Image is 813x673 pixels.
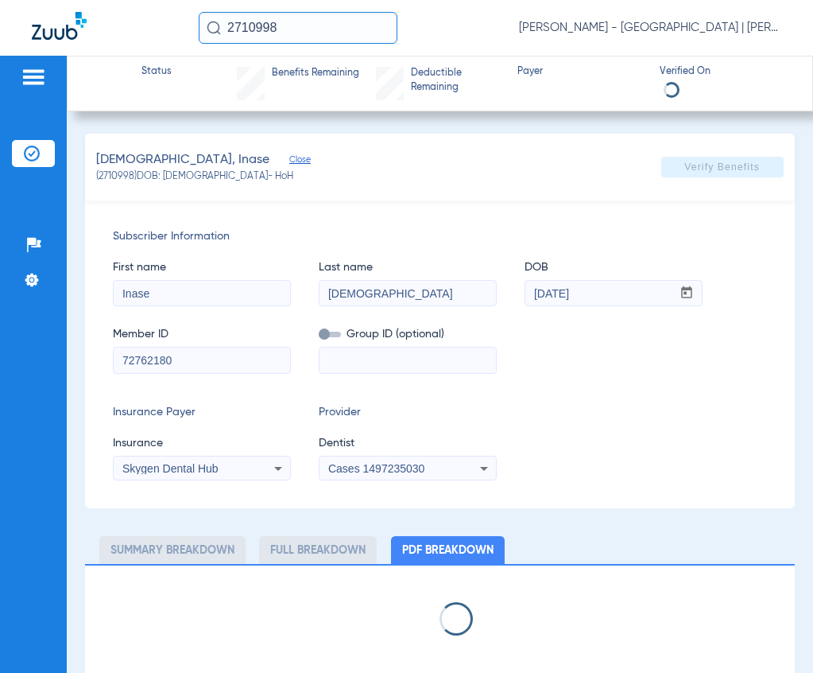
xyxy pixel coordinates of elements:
[734,597,813,673] iframe: Chat Widget
[319,259,497,276] span: Last name
[272,67,359,81] span: Benefits Remaining
[672,281,703,306] button: Open calendar
[207,21,221,35] img: Search Icon
[141,65,172,80] span: Status
[199,12,397,44] input: Search for patients
[525,259,703,276] span: DOB
[319,404,497,421] span: Provider
[411,67,504,95] span: Deductible Remaining
[319,326,497,343] span: Group ID (optional)
[391,536,505,564] li: PDF Breakdown
[517,65,645,80] span: Payer
[113,259,291,276] span: First name
[319,435,497,452] span: Dentist
[122,462,219,475] span: Skygen Dental Hub
[519,20,781,36] span: [PERSON_NAME] - [GEOGRAPHIC_DATA] | [PERSON_NAME]
[21,68,46,87] img: hamburger-icon
[99,536,246,564] li: Summary Breakdown
[113,228,766,245] span: Subscriber Information
[328,462,424,475] span: Cases 1497235030
[96,150,269,170] span: [DEMOGRAPHIC_DATA], Inase
[32,12,87,40] img: Zuub Logo
[259,536,377,564] li: Full Breakdown
[96,170,293,185] span: (2710998) DOB: [DEMOGRAPHIC_DATA] - HoH
[113,435,291,452] span: Insurance
[113,404,291,421] span: Insurance Payer
[289,154,304,169] span: Close
[113,326,291,343] span: Member ID
[660,65,788,80] span: Verified On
